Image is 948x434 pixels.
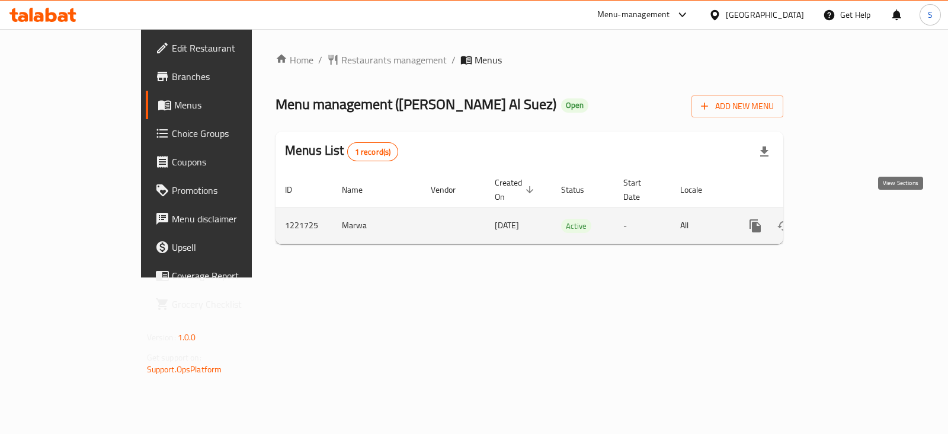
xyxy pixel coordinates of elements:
div: Total records count [347,142,399,161]
span: Get support on: [147,350,201,365]
span: Vendor [431,183,471,197]
a: Edit Restaurant [146,34,299,62]
span: ID [285,183,308,197]
span: 1.0.0 [178,330,196,345]
button: more [741,212,770,240]
div: Menu-management [597,8,670,22]
a: Branches [146,62,299,91]
span: Menus [475,53,502,67]
span: Start Date [623,175,656,204]
span: Add New Menu [701,99,774,114]
div: Open [561,98,588,113]
a: Choice Groups [146,119,299,148]
div: Export file [750,138,779,166]
span: Coverage Report [172,269,290,283]
a: Coverage Report [146,261,299,290]
span: Grocery Checklist [172,297,290,311]
span: Menu management ( [PERSON_NAME] Al Suez ) [276,91,556,117]
nav: breadcrumb [276,53,783,67]
a: Restaurants management [327,53,447,67]
a: Menus [146,91,299,119]
a: Menu disclaimer [146,205,299,233]
a: Coupons [146,148,299,176]
span: Edit Restaurant [172,41,290,55]
h2: Menus List [285,142,398,161]
td: 1221725 [276,208,332,244]
th: Actions [732,172,864,208]
span: S [928,8,933,21]
div: [GEOGRAPHIC_DATA] [726,8,804,21]
span: Name [342,183,378,197]
span: Open [561,100,588,110]
a: Support.OpsPlatform [147,362,222,377]
span: Menu disclaimer [172,212,290,226]
span: Created On [495,175,537,204]
a: Grocery Checklist [146,290,299,318]
li: / [451,53,456,67]
button: Add New Menu [691,95,783,117]
span: Status [561,183,600,197]
span: Upsell [172,240,290,254]
span: Restaurants management [341,53,447,67]
td: Marwa [332,208,421,244]
button: Change Status [770,212,798,240]
li: / [318,53,322,67]
span: [DATE] [495,218,519,233]
span: 1 record(s) [348,146,398,158]
span: Menus [174,98,290,112]
table: enhanced table [276,172,864,244]
span: Version: [147,330,176,345]
a: Upsell [146,233,299,261]
td: All [671,208,732,244]
a: Promotions [146,176,299,205]
span: Coupons [172,155,290,169]
td: - [614,208,671,244]
span: Choice Groups [172,126,290,141]
span: Branches [172,69,290,84]
span: Active [561,219,591,233]
span: Locale [680,183,718,197]
span: Promotions [172,183,290,197]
